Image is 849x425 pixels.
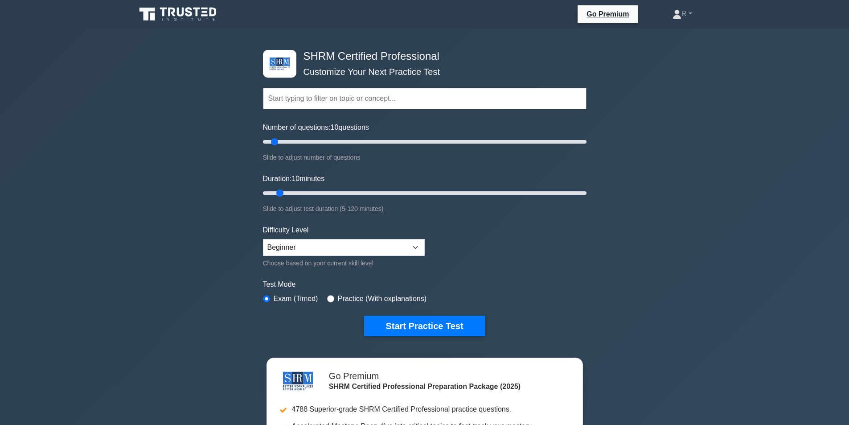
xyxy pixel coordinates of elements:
[364,316,484,336] button: Start Practice Test
[263,152,587,163] div: Slide to adjust number of questions
[651,5,714,23] a: R
[263,173,325,184] label: Duration: minutes
[263,279,587,290] label: Test Mode
[274,293,318,304] label: Exam (Timed)
[331,124,339,131] span: 10
[263,203,587,214] div: Slide to adjust test duration (5-120 minutes)
[263,122,369,133] label: Number of questions: questions
[300,50,543,63] h4: SHRM Certified Professional
[338,293,427,304] label: Practice (With explanations)
[291,175,299,182] span: 10
[263,88,587,109] input: Start typing to filter on topic or concept...
[263,225,309,235] label: Difficulty Level
[581,8,634,20] a: Go Premium
[263,258,425,268] div: Choose based on your current skill level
